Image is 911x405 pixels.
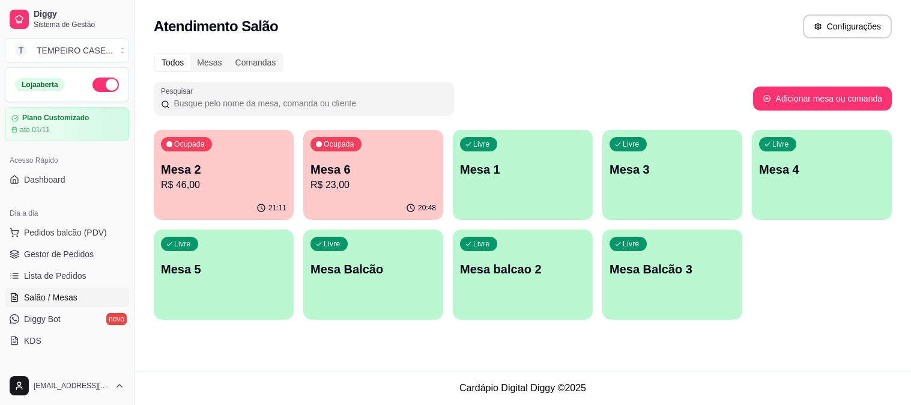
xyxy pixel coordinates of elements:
[161,178,286,192] p: R$ 46,00
[15,44,27,56] span: T
[135,371,911,405] footer: Cardápio Digital Diggy © 2025
[190,54,228,71] div: Mesas
[5,204,129,223] div: Dia a dia
[610,161,735,178] p: Mesa 3
[623,139,640,149] p: Livre
[15,78,65,91] div: Loja aberta
[24,248,94,260] span: Gestor de Pedidos
[324,139,354,149] p: Ocupada
[24,291,77,303] span: Salão / Mesas
[5,365,129,384] div: Catálogo
[310,161,436,178] p: Mesa 6
[5,288,129,307] a: Salão / Mesas
[303,230,443,320] button: LivreMesa Balcão
[5,245,129,264] a: Gestor de Pedidos
[154,130,294,220] button: OcupadaMesa 2R$ 46,0021:11
[161,86,197,96] label: Pesquisar
[170,97,447,109] input: Pesquisar
[803,14,892,38] button: Configurações
[5,170,129,189] a: Dashboard
[473,239,490,249] p: Livre
[174,139,205,149] p: Ocupada
[303,130,443,220] button: OcupadaMesa 6R$ 23,0020:48
[602,130,742,220] button: LivreMesa 3
[610,261,735,278] p: Mesa Balcão 3
[5,309,129,329] a: Diggy Botnovo
[5,38,129,62] button: Select a team
[24,335,41,347] span: KDS
[154,230,294,320] button: LivreMesa 5
[753,87,892,111] button: Adicionar mesa ou comanda
[5,371,129,400] button: [EMAIL_ADDRESS][DOMAIN_NAME]
[324,239,340,249] p: Livre
[155,54,190,71] div: Todos
[418,203,436,213] p: 20:48
[453,130,593,220] button: LivreMesa 1
[229,54,283,71] div: Comandas
[460,161,586,178] p: Mesa 1
[154,17,278,36] h2: Atendimento Salão
[310,178,436,192] p: R$ 23,00
[5,5,129,34] a: DiggySistema de Gestão
[460,261,586,278] p: Mesa balcao 2
[22,114,89,123] article: Plano Customizado
[5,331,129,350] a: KDS
[473,139,490,149] p: Livre
[5,107,129,141] a: Plano Customizadoaté 01/11
[759,161,885,178] p: Mesa 4
[623,239,640,249] p: Livre
[5,266,129,285] a: Lista de Pedidos
[161,161,286,178] p: Mesa 2
[24,270,86,282] span: Lista de Pedidos
[34,9,124,20] span: Diggy
[34,20,124,29] span: Sistema de Gestão
[310,261,436,278] p: Mesa Balcão
[174,239,191,249] p: Livre
[752,130,892,220] button: LivreMesa 4
[92,78,119,92] button: Alterar Status
[453,230,593,320] button: LivreMesa balcao 2
[161,261,286,278] p: Mesa 5
[24,227,107,239] span: Pedidos balcão (PDV)
[34,381,110,391] span: [EMAIL_ADDRESS][DOMAIN_NAME]
[5,223,129,242] button: Pedidos balcão (PDV)
[24,174,65,186] span: Dashboard
[5,151,129,170] div: Acesso Rápido
[24,313,61,325] span: Diggy Bot
[772,139,789,149] p: Livre
[268,203,286,213] p: 21:11
[20,125,50,135] article: até 01/11
[37,44,113,56] div: TEMPEIRO CASE ...
[602,230,742,320] button: LivreMesa Balcão 3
